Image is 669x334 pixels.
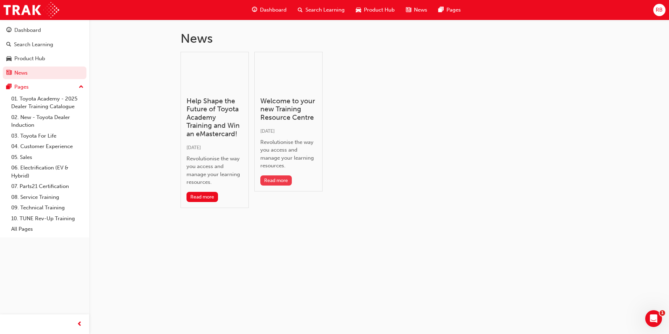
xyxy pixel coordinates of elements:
[3,52,86,65] a: Product Hub
[645,310,662,327] iframe: Intercom live chat
[8,192,86,203] a: 08. Service Training
[3,67,86,79] a: News
[254,52,323,192] a: Welcome to your new Training Resource Centre[DATE]Revolutionise the way you access and manage you...
[8,141,86,152] a: 04. Customer Experience
[8,213,86,224] a: 10. TUNE Rev-Up Training
[260,128,275,134] span: [DATE]
[298,6,303,14] span: search-icon
[406,6,411,14] span: news-icon
[8,131,86,141] a: 03. Toyota For Life
[438,6,444,14] span: pages-icon
[181,52,249,208] a: Help Shape the Future of Toyota Academy Training and Win an eMastercard![DATE]Revolutionise the w...
[3,22,86,81] button: DashboardSearch LearningProduct HubNews
[186,155,243,186] div: Revolutionise the way you access and manage your learning resources.
[260,6,287,14] span: Dashboard
[77,320,82,329] span: prev-icon
[8,152,86,163] a: 05. Sales
[3,24,86,37] a: Dashboard
[186,192,218,202] button: Read more
[79,83,84,92] span: up-icon
[6,70,12,76] span: news-icon
[6,56,12,62] span: car-icon
[446,6,461,14] span: Pages
[433,3,466,17] a: pages-iconPages
[8,162,86,181] a: 06. Electrification (EV & Hybrid)
[8,202,86,213] a: 09. Technical Training
[8,112,86,131] a: 02. New - Toyota Dealer Induction
[3,2,59,18] img: Trak
[3,81,86,93] button: Pages
[6,42,11,48] span: search-icon
[186,145,201,151] span: [DATE]
[8,93,86,112] a: 01. Toyota Academy - 2025 Dealer Training Catalogue
[14,55,45,63] div: Product Hub
[292,3,350,17] a: search-iconSearch Learning
[260,175,292,186] button: Read more
[186,97,243,138] h3: Help Shape the Future of Toyota Academy Training and Win an eMastercard!
[6,84,12,90] span: pages-icon
[356,6,361,14] span: car-icon
[656,6,663,14] span: RB
[8,224,86,235] a: All Pages
[14,26,41,34] div: Dashboard
[350,3,400,17] a: car-iconProduct Hub
[181,31,578,46] h1: News
[400,3,433,17] a: news-iconNews
[252,6,257,14] span: guage-icon
[14,83,29,91] div: Pages
[246,3,292,17] a: guage-iconDashboard
[8,181,86,192] a: 07. Parts21 Certification
[414,6,427,14] span: News
[260,138,317,170] div: Revolutionise the way you access and manage your learning resources.
[6,27,12,34] span: guage-icon
[653,4,666,16] button: RB
[260,97,317,121] h3: Welcome to your new Training Resource Centre
[660,310,665,316] span: 1
[3,38,86,51] a: Search Learning
[364,6,395,14] span: Product Hub
[305,6,345,14] span: Search Learning
[14,41,53,49] div: Search Learning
